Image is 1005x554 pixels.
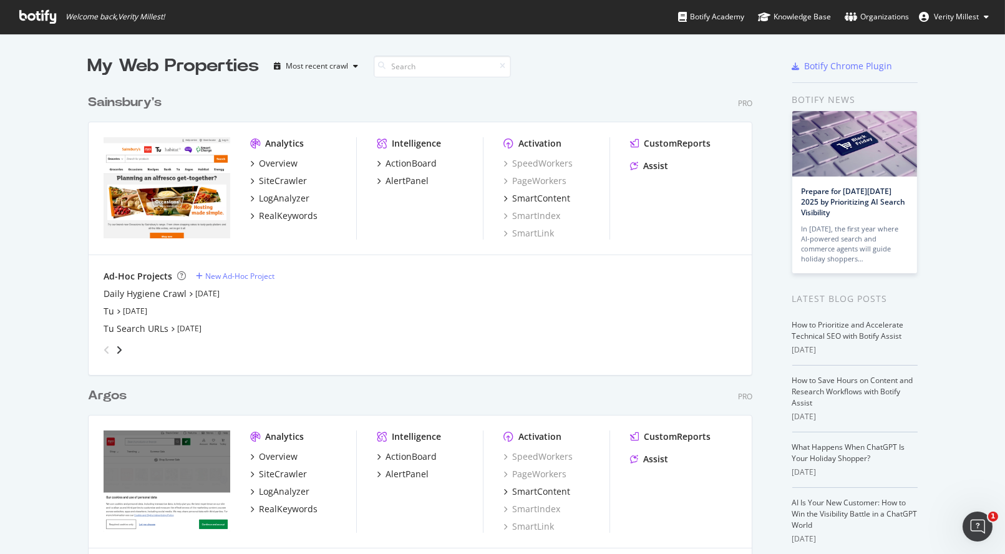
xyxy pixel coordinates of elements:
[99,340,115,360] div: angle-left
[630,430,711,443] a: CustomReports
[792,442,905,464] a: What Happens When ChatGPT Is Your Holiday Shopper?
[503,227,554,240] div: SmartLink
[792,344,918,356] div: [DATE]
[115,344,124,356] div: angle-right
[259,503,318,515] div: RealKeywords
[512,485,570,498] div: SmartContent
[177,323,201,334] a: [DATE]
[88,94,162,112] div: Sainsbury's
[250,175,307,187] a: SiteCrawler
[518,137,561,150] div: Activation
[377,157,437,170] a: ActionBoard
[738,98,752,109] div: Pro
[792,93,918,107] div: Botify news
[88,94,167,112] a: Sainsbury's
[259,450,298,463] div: Overview
[386,175,429,187] div: AlertPanel
[792,533,918,545] div: [DATE]
[934,11,979,22] span: Verity Millest
[678,11,744,23] div: Botify Academy
[250,157,298,170] a: Overview
[250,485,309,498] a: LogAnalyzer
[792,467,918,478] div: [DATE]
[123,306,147,316] a: [DATE]
[738,391,752,402] div: Pro
[374,56,511,77] input: Search
[792,319,904,341] a: How to Prioritize and Accelerate Technical SEO with Botify Assist
[909,7,999,27] button: Verity Millest
[386,450,437,463] div: ActionBoard
[104,305,114,318] a: Tu
[88,387,132,405] a: Argos
[792,111,917,177] img: Prepare for Black Friday 2025 by Prioritizing AI Search Visibility
[802,186,906,218] a: Prepare for [DATE][DATE] 2025 by Prioritizing AI Search Visibility
[792,292,918,306] div: Latest Blog Posts
[758,11,831,23] div: Knowledge Base
[88,387,127,405] div: Argos
[988,512,998,522] span: 1
[259,157,298,170] div: Overview
[644,137,711,150] div: CustomReports
[503,450,573,463] a: SpeedWorkers
[265,137,304,150] div: Analytics
[845,11,909,23] div: Organizations
[104,323,168,335] a: Tu Search URLs
[205,271,274,281] div: New Ad-Hoc Project
[643,453,668,465] div: Assist
[643,160,668,172] div: Assist
[259,192,309,205] div: LogAnalyzer
[250,210,318,222] a: RealKeywords
[286,62,349,70] div: Most recent crawl
[104,137,230,238] img: *.sainsburys.co.uk/
[503,520,554,533] a: SmartLink
[377,450,437,463] a: ActionBoard
[802,224,908,264] div: In [DATE], the first year where AI-powered search and commerce agents will guide holiday shoppers…
[250,450,298,463] a: Overview
[503,175,566,187] a: PageWorkers
[259,210,318,222] div: RealKeywords
[259,175,307,187] div: SiteCrawler
[195,288,220,299] a: [DATE]
[630,453,668,465] a: Assist
[66,12,165,22] span: Welcome back, Verity Millest !
[503,503,560,515] a: SmartIndex
[503,468,566,480] a: PageWorkers
[250,503,318,515] a: RealKeywords
[392,430,441,443] div: Intelligence
[392,137,441,150] div: Intelligence
[377,468,429,480] a: AlertPanel
[503,485,570,498] a: SmartContent
[386,468,429,480] div: AlertPanel
[792,497,918,530] a: AI Is Your New Customer: How to Win the Visibility Battle in a ChatGPT World
[644,430,711,443] div: CustomReports
[196,271,274,281] a: New Ad-Hoc Project
[503,210,560,222] a: SmartIndex
[104,288,187,300] a: Daily Hygiene Crawl
[512,192,570,205] div: SmartContent
[792,60,893,72] a: Botify Chrome Plugin
[250,468,307,480] a: SiteCrawler
[88,54,260,79] div: My Web Properties
[805,60,893,72] div: Botify Chrome Plugin
[265,430,304,443] div: Analytics
[630,137,711,150] a: CustomReports
[792,375,913,408] a: How to Save Hours on Content and Research Workflows with Botify Assist
[259,485,309,498] div: LogAnalyzer
[377,175,429,187] a: AlertPanel
[792,411,918,422] div: [DATE]
[503,157,573,170] a: SpeedWorkers
[503,192,570,205] a: SmartContent
[250,192,309,205] a: LogAnalyzer
[518,430,561,443] div: Activation
[269,56,364,76] button: Most recent crawl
